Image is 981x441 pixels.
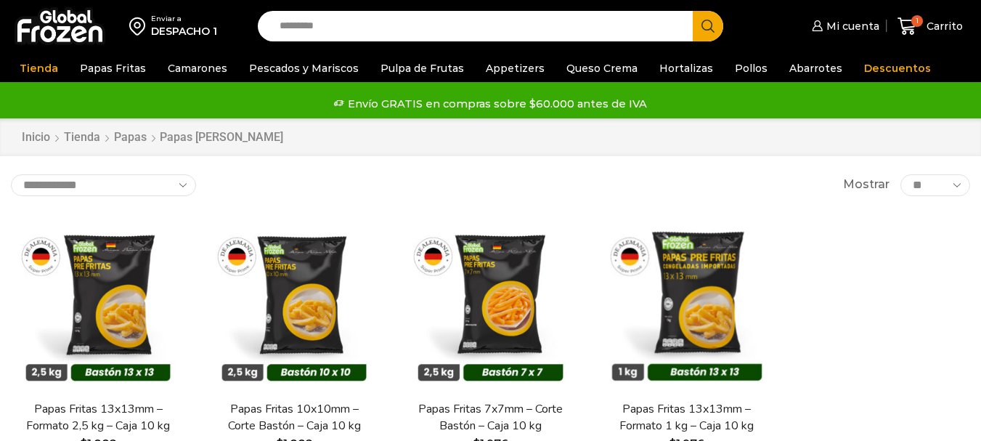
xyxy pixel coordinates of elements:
div: DESPACHO 1 [151,24,217,39]
div: Enviar a [151,14,217,24]
span: Mostrar [843,177,890,193]
a: Papas Fritas 7x7mm – Corte Bastón – Caja 10 kg [412,401,569,434]
select: Pedido de la tienda [11,174,196,196]
button: Search button [693,11,723,41]
a: Mi cuenta [808,12,879,41]
a: Queso Crema [559,54,645,82]
h1: Papas [PERSON_NAME] [160,130,283,144]
a: Pulpa de Frutas [373,54,471,82]
a: Inicio [21,129,51,146]
a: Tienda [63,129,101,146]
span: Mi cuenta [823,19,879,33]
span: Carrito [923,19,963,33]
a: Papas [113,129,147,146]
a: Papas Fritas 13x13mm – Formato 1 kg – Caja 10 kg [608,401,765,434]
a: Pescados y Mariscos [242,54,366,82]
a: 1 Carrito [894,9,966,44]
a: Papas Fritas [73,54,153,82]
nav: Breadcrumb [21,129,283,146]
a: Abarrotes [782,54,850,82]
a: Tienda [12,54,65,82]
a: Pollos [728,54,775,82]
a: Papas Fritas 13x13mm – Formato 2,5 kg – Caja 10 kg [20,401,176,434]
a: Descuentos [857,54,938,82]
span: 1 [911,15,923,27]
a: Papas Fritas 10x10mm – Corte Bastón – Caja 10 kg [216,401,373,434]
a: Camarones [160,54,235,82]
a: Appetizers [479,54,552,82]
a: Hortalizas [652,54,720,82]
img: address-field-icon.svg [129,14,151,39]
